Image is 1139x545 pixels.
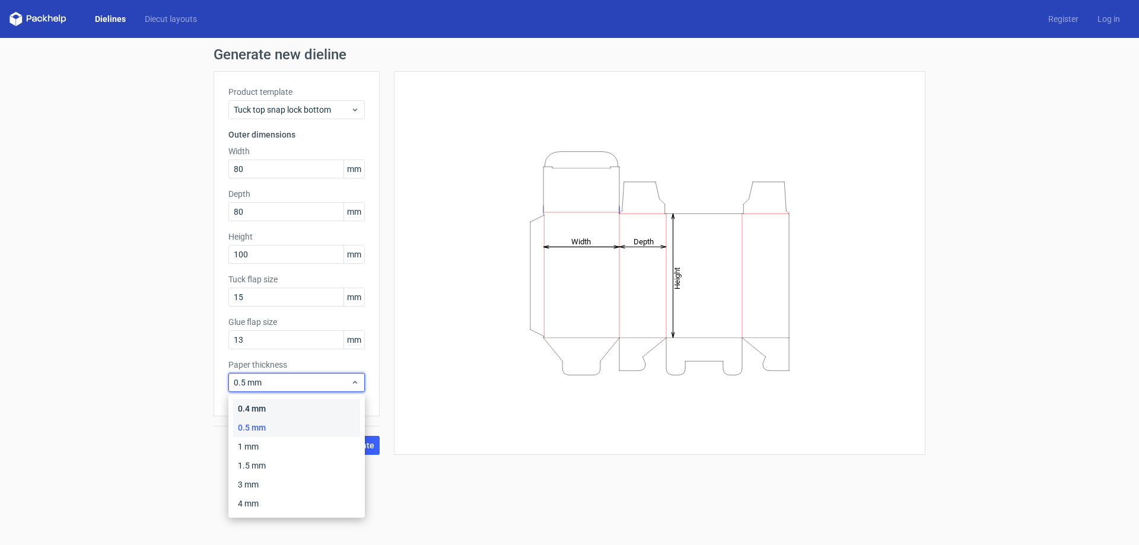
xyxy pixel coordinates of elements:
[673,267,682,289] tspan: Height
[228,359,365,371] label: Paper thickness
[135,13,206,25] a: Diecut layouts
[228,86,365,98] label: Product template
[343,246,364,263] span: mm
[343,331,364,349] span: mm
[233,475,360,494] div: 3 mm
[343,288,364,306] span: mm
[234,104,351,116] span: Tuck top snap lock bottom
[233,437,360,456] div: 1 mm
[1039,13,1088,25] a: Register
[228,129,365,141] h3: Outer dimensions
[233,399,360,418] div: 0.4 mm
[1088,13,1130,25] a: Log in
[343,203,364,221] span: mm
[228,145,365,157] label: Width
[233,456,360,475] div: 1.5 mm
[571,237,591,246] tspan: Width
[228,188,365,200] label: Depth
[343,160,364,178] span: mm
[85,13,135,25] a: Dielines
[233,418,360,437] div: 0.5 mm
[634,237,654,246] tspan: Depth
[228,273,365,285] label: Tuck flap size
[234,377,351,388] span: 0.5 mm
[228,316,365,328] label: Glue flap size
[214,47,925,62] h1: Generate new dieline
[228,231,365,243] label: Height
[233,494,360,513] div: 4 mm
